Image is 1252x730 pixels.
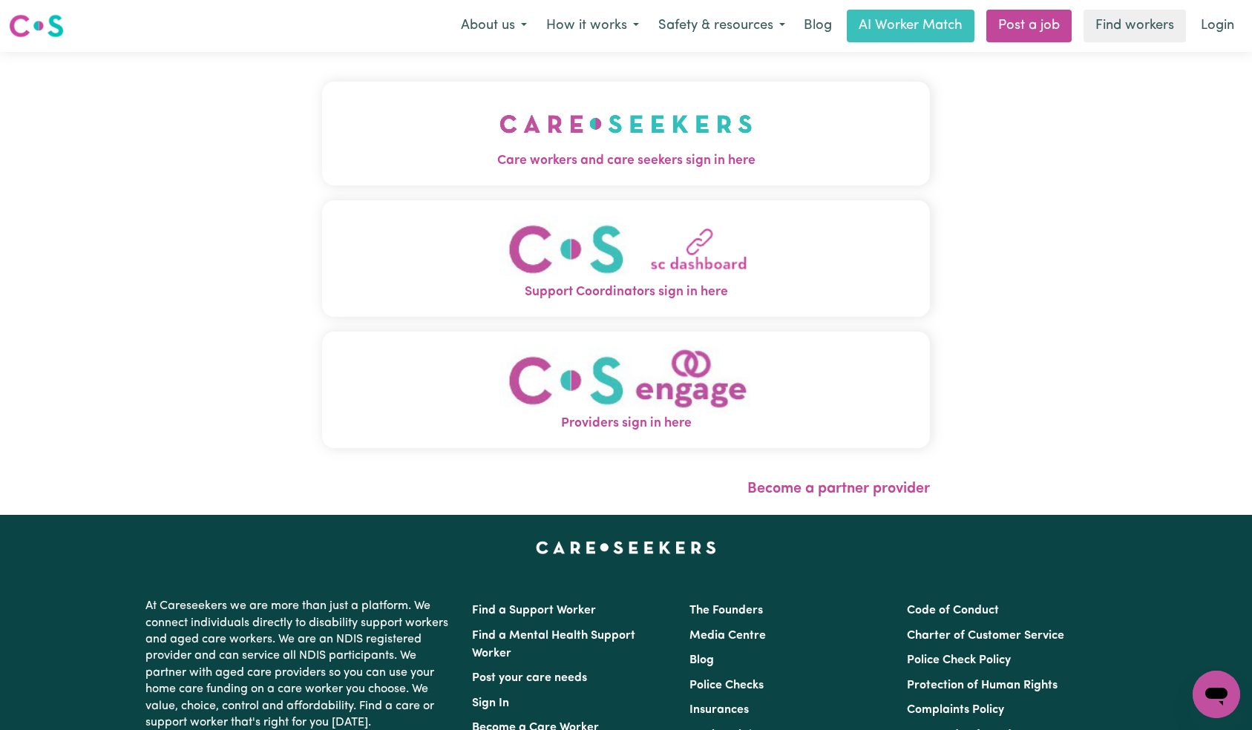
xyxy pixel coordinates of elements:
a: Blog [689,654,714,666]
button: How it works [537,10,649,42]
a: Complaints Policy [907,704,1004,716]
a: Careseekers logo [9,9,64,43]
button: Care workers and care seekers sign in here [322,82,931,185]
a: Police Check Policy [907,654,1011,666]
a: The Founders [689,605,763,616]
a: Find a Support Worker [472,605,596,616]
a: Sign In [472,697,509,709]
a: Media Centre [689,630,766,642]
button: Safety & resources [649,10,795,42]
a: Find workers [1084,10,1186,42]
span: Care workers and care seekers sign in here [322,151,931,171]
button: About us [451,10,537,42]
a: AI Worker Match [847,10,974,42]
button: Support Coordinators sign in here [322,200,931,317]
span: Providers sign in here [322,414,931,433]
a: Charter of Customer Service [907,630,1064,642]
a: Careseekers home page [536,542,716,553]
a: Protection of Human Rights [907,680,1058,691]
a: Insurances [689,704,749,716]
span: Support Coordinators sign in here [322,283,931,302]
img: Careseekers logo [9,13,64,39]
a: Find a Mental Health Support Worker [472,630,635,660]
a: Become a partner provider [747,481,930,496]
a: Login [1192,10,1243,42]
a: Blog [795,10,841,42]
a: Post your care needs [472,672,587,684]
a: Code of Conduct [907,605,999,616]
a: Post a job [986,10,1072,42]
a: Police Checks [689,680,764,691]
iframe: Button to launch messaging window [1193,671,1240,718]
button: Providers sign in here [322,332,931,448]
